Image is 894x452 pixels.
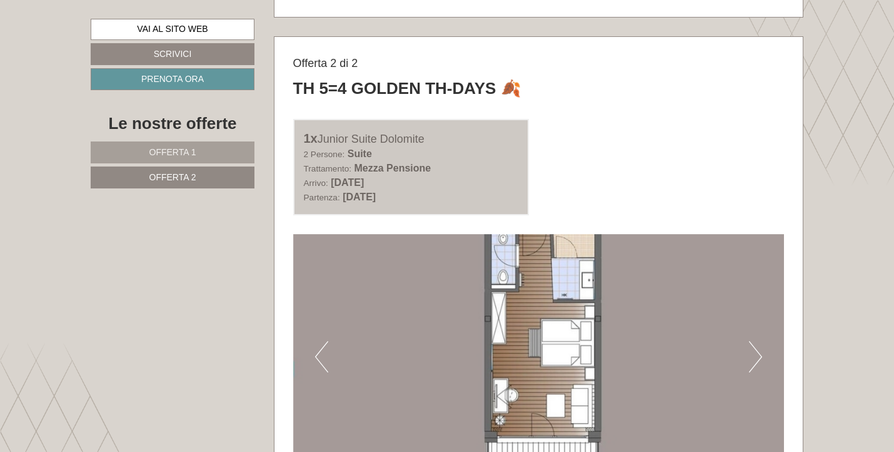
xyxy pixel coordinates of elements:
a: Scrivici [91,43,254,65]
button: Previous [315,341,328,372]
b: Suite [348,148,372,159]
b: 1x [304,131,318,145]
div: Le nostre offerte [91,112,254,135]
span: Offerta 2 [149,172,196,182]
a: Prenota ora [91,68,254,90]
small: Partenza: [304,193,340,202]
small: 2 Persone: [304,150,345,159]
small: Arrivo: [304,178,328,188]
a: Vai al sito web [91,19,254,40]
span: Offerta 1 [149,147,196,157]
b: [DATE] [343,192,376,202]
button: Next [749,341,762,372]
span: Offerta 2 di 2 [293,57,358,69]
div: Junior Suite Dolomite [304,130,519,148]
div: TH 5=4 Golden TH-Days 🍂 [293,77,521,100]
b: [DATE] [331,177,364,188]
b: Mezza Pensione [354,163,431,173]
small: Trattamento: [304,164,352,173]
